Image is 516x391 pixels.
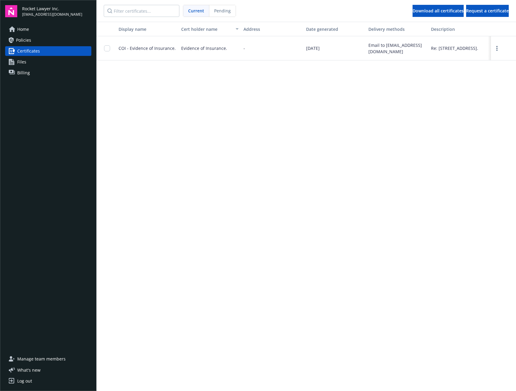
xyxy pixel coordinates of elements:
div: Re: [STREET_ADDRESS]. [431,45,478,51]
span: Billing [17,68,30,78]
span: - [243,45,245,51]
button: Address [241,22,304,36]
a: Billing [5,68,91,78]
span: Manage team members [17,354,66,364]
div: Description [431,26,489,32]
span: Certificates [17,46,40,56]
button: Display name [116,22,179,36]
div: Log out [17,376,32,386]
a: Policies [5,35,91,45]
span: [EMAIL_ADDRESS][DOMAIN_NAME] [22,12,82,17]
span: Pending [214,8,231,14]
span: Home [17,24,29,34]
button: Delivery methods [366,22,429,36]
span: Pending [209,5,236,17]
span: Download all certificates [413,8,464,14]
button: Date generated [304,22,366,36]
span: Rocket Lawyer Inc. [22,5,82,12]
span: Evidence of Insurance. [181,45,227,51]
span: COI - Evidence of Insurance. [119,45,176,51]
a: Files [5,57,91,67]
button: What's new [5,367,50,373]
input: Filter certificates... [104,5,179,17]
a: more [493,45,501,52]
button: Cert holder name [179,22,241,36]
span: Current [188,8,204,14]
div: Address [243,26,301,32]
button: Description [429,22,491,36]
span: What ' s new [17,367,41,373]
img: navigator-logo.svg [5,5,17,17]
div: Cert holder name [181,26,232,32]
span: Request a certificate [466,8,509,14]
button: Rocket Lawyer Inc.[EMAIL_ADDRESS][DOMAIN_NAME] [22,5,91,17]
div: Email to [EMAIL_ADDRESS][DOMAIN_NAME] [368,42,426,55]
span: Files [17,57,26,67]
input: Toggle Row Selected [104,45,110,51]
a: Certificates [5,46,91,56]
span: Policies [16,35,31,45]
span: [DATE] [306,45,320,51]
a: Home [5,24,91,34]
div: Display name [119,26,176,32]
button: Request a certificate [466,5,509,17]
div: Date generated [306,26,364,32]
div: Delivery methods [368,26,426,32]
button: Download all certificates [413,5,464,17]
a: Manage team members [5,354,91,364]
